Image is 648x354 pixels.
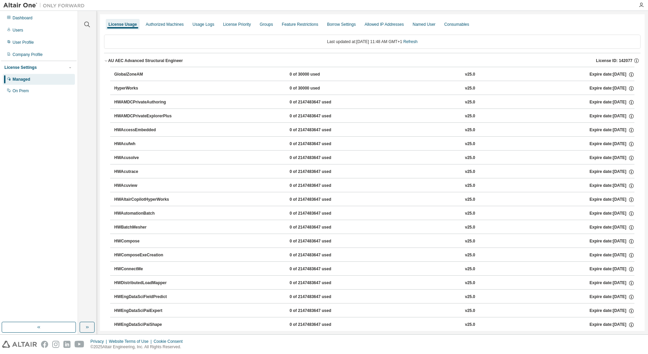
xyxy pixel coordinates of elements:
div: Privacy [90,339,109,344]
div: v25.0 [465,113,475,119]
button: HWAcutrace0 of 2147483647 usedv25.0Expire date:[DATE] [114,164,634,179]
div: Expire date: [DATE] [589,224,634,231]
div: Managed [13,77,30,82]
div: HWConnectMe [114,266,175,272]
div: HWAutomationBatch [114,211,175,217]
button: HWAMDCPrivateExplorerPlus0 of 2147483647 usedv25.0Expire date:[DATE] [114,109,634,124]
div: 0 of 2147483647 used [289,266,350,272]
img: altair_logo.svg [2,341,37,348]
div: Allowed IP Addresses [365,22,404,27]
div: Expire date: [DATE] [589,72,634,78]
div: HWAcuview [114,183,175,189]
div: v25.0 [465,169,475,175]
img: facebook.svg [41,341,48,348]
div: 0 of 2147483647 used [289,183,350,189]
div: v25.0 [465,155,475,161]
div: v25.0 [465,85,475,92]
div: Expire date: [DATE] [589,155,634,161]
div: v25.0 [465,280,475,286]
div: Expire date: [DATE] [589,85,634,92]
div: 0 of 2147483647 used [289,127,350,133]
button: HWAltairCopilotHyperWorks0 of 2147483647 usedv25.0Expire date:[DATE] [114,192,634,207]
button: HWCompose0 of 2147483647 usedv25.0Expire date:[DATE] [114,234,634,249]
img: Altair One [3,2,88,9]
div: v25.0 [465,183,475,189]
div: Authorized Machines [146,22,184,27]
div: 0 of 2147483647 used [289,169,350,175]
div: HWDistributedLoadMapper [114,280,175,286]
p: © 2025 Altair Engineering, Inc. All Rights Reserved. [90,344,187,350]
button: HWAccessEmbedded0 of 2147483647 usedv25.0Expire date:[DATE] [114,123,634,138]
div: 0 of 2147483647 used [289,308,350,314]
div: 0 of 2147483647 used [289,322,350,328]
div: v25.0 [465,127,475,133]
div: 0 of 2147483647 used [289,294,350,300]
div: Expire date: [DATE] [589,127,634,133]
div: Expire date: [DATE] [589,294,634,300]
div: GlobalZoneAM [114,72,175,78]
div: HWCompose [114,238,175,244]
img: linkedin.svg [63,341,70,348]
div: v25.0 [465,141,475,147]
div: 0 of 2147483647 used [289,238,350,244]
div: HWEngDataSciFieldPredict [114,294,175,300]
div: v25.0 [465,197,475,203]
div: Expire date: [DATE] [589,252,634,258]
div: License Usage [108,22,137,27]
div: v25.0 [465,266,475,272]
div: v25.0 [465,238,475,244]
div: v25.0 [465,322,475,328]
div: Expire date: [DATE] [589,266,634,272]
button: HWAutomationBatch0 of 2147483647 usedv25.0Expire date:[DATE] [114,206,634,221]
div: Expire date: [DATE] [589,113,634,119]
button: HWEngDataSciFieldPredict0 of 2147483647 usedv25.0Expire date:[DATE] [114,290,634,304]
div: 0 of 2147483647 used [289,155,350,161]
div: Last updated at: [DATE] 11:48 AM GMT+1 [104,35,641,49]
div: 0 of 2147483647 used [289,99,350,105]
div: Cookie Consent [154,339,186,344]
div: Expire date: [DATE] [589,141,634,147]
button: GlobalZoneAM0 of 30000 usedv25.0Expire date:[DATE] [114,67,634,82]
span: License ID: 142077 [596,58,632,63]
div: Expire date: [DATE] [589,197,634,203]
button: AU AEC Advanced Structural EngineerLicense ID: 142077 [104,53,641,68]
div: HWComposeExeCreation [114,252,175,258]
div: AU AEC Advanced Structural Engineer [108,58,183,63]
div: Named User [412,22,435,27]
div: HWBatchMesher [114,224,175,231]
div: v25.0 [465,99,475,105]
div: HWAMDCPrivateExplorerPlus [114,113,175,119]
div: Feature Restrictions [282,22,318,27]
img: youtube.svg [75,341,84,348]
div: Expire date: [DATE] [589,169,634,175]
div: HWAltairCopilotHyperWorks [114,197,175,203]
button: HWConnectMe0 of 2147483647 usedv25.0Expire date:[DATE] [114,262,634,277]
div: Expire date: [DATE] [589,238,634,244]
div: v25.0 [465,224,475,231]
div: Users [13,27,23,33]
div: Expire date: [DATE] [589,308,634,314]
a: Refresh [403,39,418,44]
div: Expire date: [DATE] [589,183,634,189]
img: instagram.svg [52,341,59,348]
div: v25.0 [465,252,475,258]
div: 0 of 2147483647 used [289,280,350,286]
div: License Settings [4,65,37,70]
div: v25.0 [465,211,475,217]
button: HWEngDataSciPaiShape0 of 2147483647 usedv25.0Expire date:[DATE] [114,317,634,332]
div: Expire date: [DATE] [589,280,634,286]
div: v25.0 [465,294,475,300]
button: HWComposeExeCreation0 of 2147483647 usedv25.0Expire date:[DATE] [114,248,634,263]
div: Expire date: [DATE] [589,322,634,328]
button: HWAcufwh0 of 2147483647 usedv25.0Expire date:[DATE] [114,137,634,152]
button: HWEngDataSciPaiExpert0 of 2147483647 usedv25.0Expire date:[DATE] [114,303,634,318]
button: HWAcusolve0 of 2147483647 usedv25.0Expire date:[DATE] [114,151,634,165]
div: HWAcutrace [114,169,175,175]
div: HWAcufwh [114,141,175,147]
div: 0 of 2147483647 used [289,211,350,217]
div: 0 of 2147483647 used [289,113,350,119]
div: Expire date: [DATE] [589,99,634,105]
div: Company Profile [13,52,43,57]
button: HyperWorks0 of 30000 usedv25.0Expire date:[DATE] [114,81,634,96]
div: Dashboard [13,15,33,21]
